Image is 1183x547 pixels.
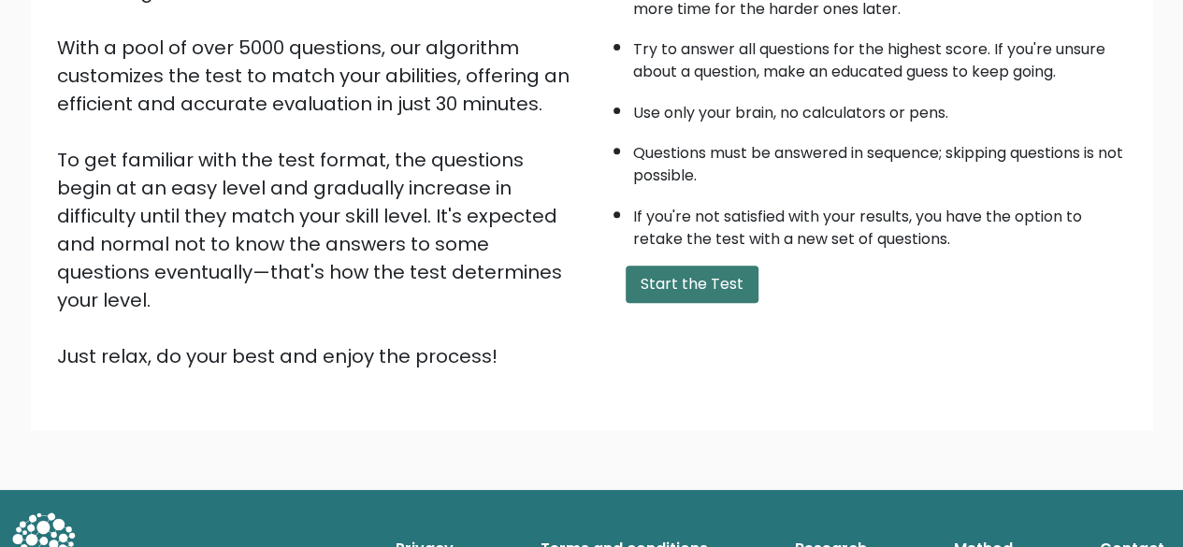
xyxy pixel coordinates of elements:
[633,29,1127,83] li: Try to answer all questions for the highest score. If you're unsure about a question, make an edu...
[633,133,1127,187] li: Questions must be answered in sequence; skipping questions is not possible.
[626,266,758,303] button: Start the Test
[633,196,1127,251] li: If you're not satisfied with your results, you have the option to retake the test with a new set ...
[633,93,1127,124] li: Use only your brain, no calculators or pens.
